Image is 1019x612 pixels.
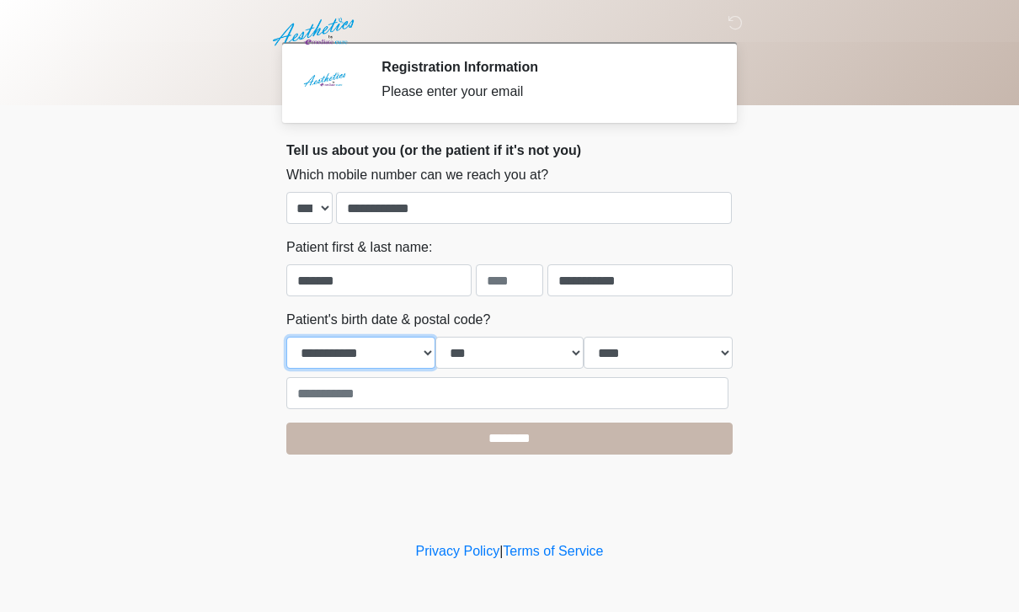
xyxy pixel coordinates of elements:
label: Which mobile number can we reach you at? [286,165,548,185]
a: | [499,544,503,558]
div: Please enter your email [381,82,707,102]
img: Aesthetics by Emediate Cure Logo [269,13,361,51]
label: Patient's birth date & postal code? [286,310,490,330]
label: Patient first & last name: [286,237,432,258]
a: Terms of Service [503,544,603,558]
a: Privacy Policy [416,544,500,558]
h2: Registration Information [381,59,707,75]
h2: Tell us about you (or the patient if it's not you) [286,142,733,158]
img: Agent Avatar [299,59,349,109]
